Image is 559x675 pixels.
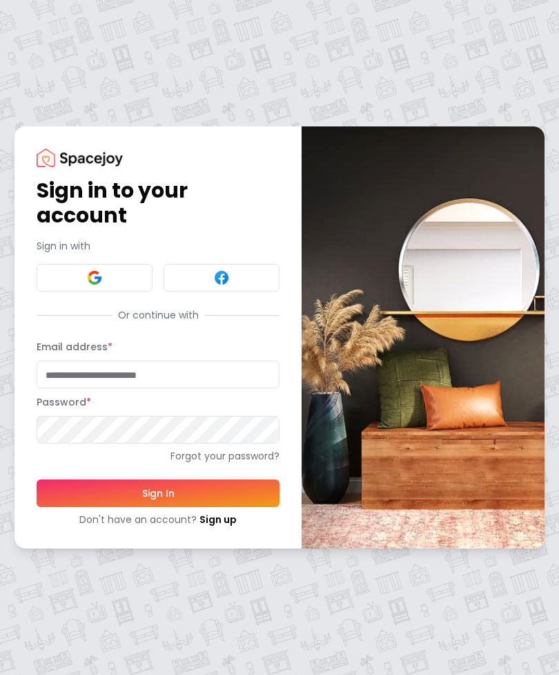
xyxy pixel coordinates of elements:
img: Facebook signin [213,269,230,286]
p: Sign in with [37,239,279,253]
h1: Sign in to your account [37,178,279,228]
a: Sign up [199,513,237,526]
img: Google signin [86,269,103,286]
img: banner [302,126,545,549]
span: Or continue with [112,308,204,322]
a: Forgot your password? [37,449,279,463]
img: Spacejoy Logo [37,149,123,167]
button: Sign In [37,479,279,507]
div: Don't have an account? [37,513,279,526]
label: Password [37,395,91,409]
label: Email address [37,340,112,354]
